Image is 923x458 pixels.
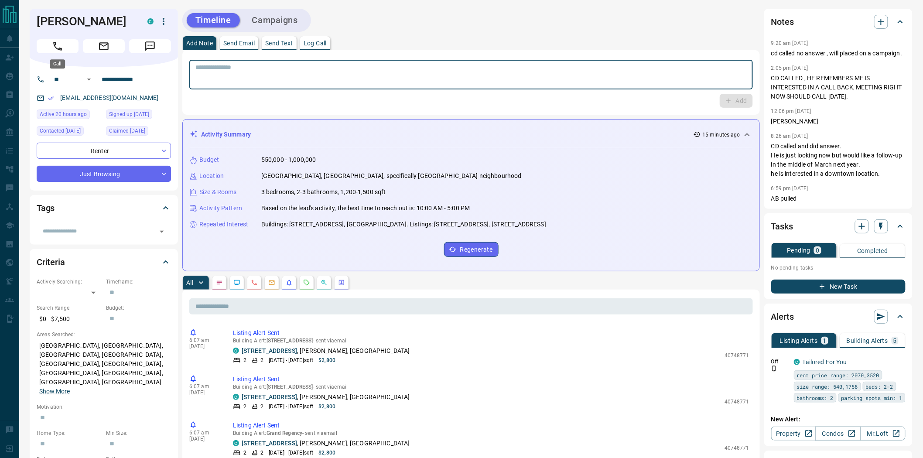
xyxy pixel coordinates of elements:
[286,279,293,286] svg: Listing Alerts
[129,39,171,53] span: Message
[444,242,499,257] button: Regenerate
[199,220,248,229] p: Repeated Interest
[816,427,861,441] a: Condos
[37,166,171,182] div: Just Browsing
[268,279,275,286] svg: Emails
[893,338,897,344] p: 5
[318,403,335,410] p: $2,800
[189,383,220,390] p: 6:07 am
[37,429,102,437] p: Home Type:
[823,338,827,344] p: 1
[37,278,102,286] p: Actively Searching:
[265,40,293,46] p: Send Text
[771,310,794,324] h2: Alerts
[780,338,818,344] p: Listing Alerts
[787,247,810,253] p: Pending
[83,39,125,53] span: Email
[303,279,310,286] svg: Requests
[261,204,470,213] p: Based on the lead's activity, the best time to reach out is: 10:00 AM - 5:00 PM
[261,220,546,229] p: Buildings: [STREET_ADDRESS], [GEOGRAPHIC_DATA]. Listings: [STREET_ADDRESS], [STREET_ADDRESS]
[304,40,327,46] p: Log Call
[771,366,777,372] svg: Push Notification Only
[725,444,749,452] p: 40748771
[318,449,335,457] p: $2,800
[318,356,335,364] p: $2,800
[186,280,193,286] p: All
[261,155,316,164] p: 550,000 - 1,000,000
[39,387,70,396] button: Show More
[37,39,79,53] span: Call
[243,449,246,457] p: 2
[771,306,906,327] div: Alerts
[243,403,246,410] p: 2
[199,204,242,213] p: Activity Pattern
[199,188,237,197] p: Size & Rooms
[37,255,65,269] h2: Criteria
[321,279,328,286] svg: Opportunities
[251,279,258,286] svg: Calls
[771,358,789,366] p: Off
[233,440,239,446] div: condos.ca
[37,304,102,312] p: Search Range:
[242,346,410,355] p: , [PERSON_NAME], [GEOGRAPHIC_DATA]
[794,359,800,365] div: condos.ca
[261,188,386,197] p: 3 bedrooms, 2-3 bathrooms, 1,200-1,500 sqft
[37,252,171,273] div: Criteria
[242,393,410,402] p: , [PERSON_NAME], [GEOGRAPHIC_DATA]
[269,403,313,410] p: [DATE] - [DATE] sqft
[189,430,220,436] p: 6:07 am
[269,449,313,457] p: [DATE] - [DATE] sqft
[242,440,297,447] a: [STREET_ADDRESS]
[189,436,220,442] p: [DATE]
[771,216,906,237] div: Tasks
[338,279,345,286] svg: Agent Actions
[106,126,171,138] div: Mon Jan 29 2024
[50,59,65,68] div: Call
[48,95,54,101] svg: Email Verified
[771,427,816,441] a: Property
[37,338,171,399] p: [GEOGRAPHIC_DATA], [GEOGRAPHIC_DATA], [GEOGRAPHIC_DATA], [GEOGRAPHIC_DATA], [GEOGRAPHIC_DATA], [G...
[260,403,263,410] p: 2
[84,74,94,85] button: Open
[866,382,893,391] span: beds: 2-2
[233,394,239,400] div: condos.ca
[199,155,219,164] p: Budget
[771,117,906,126] p: [PERSON_NAME]
[189,343,220,349] p: [DATE]
[242,347,297,354] a: [STREET_ADDRESS]
[243,13,307,27] button: Campaigns
[803,359,847,366] a: Tailored For You
[189,337,220,343] p: 6:07 am
[216,279,223,286] svg: Notes
[109,110,149,119] span: Signed up [DATE]
[199,171,224,181] p: Location
[40,126,81,135] span: Contacted [DATE]
[233,375,749,384] p: Listing Alert Sent
[267,338,313,344] span: [STREET_ADDRESS]
[233,384,749,390] p: Building Alert : - sent via email
[37,143,171,159] div: Renter
[223,40,255,46] p: Send Email
[233,279,240,286] svg: Lead Browsing Activity
[725,352,749,359] p: 40748771
[37,126,102,138] div: Wed May 21 2025
[186,40,213,46] p: Add Note
[106,304,171,312] p: Budget:
[702,131,740,139] p: 15 minutes ago
[771,280,906,294] button: New Task
[106,278,171,286] p: Timeframe:
[861,427,906,441] a: Mr.Loft
[771,219,793,233] h2: Tasks
[841,393,902,402] span: parking spots min: 1
[771,133,808,139] p: 8:26 am [DATE]
[37,331,171,338] p: Areas Searched:
[242,393,297,400] a: [STREET_ADDRESS]
[857,248,888,254] p: Completed
[242,439,410,448] p: , [PERSON_NAME], [GEOGRAPHIC_DATA]
[243,356,246,364] p: 2
[847,338,888,344] p: Building Alerts
[771,49,906,58] p: cd called no answer , will placed on a campaign.
[260,356,263,364] p: 2
[260,449,263,457] p: 2
[797,382,858,391] span: size range: 540,1758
